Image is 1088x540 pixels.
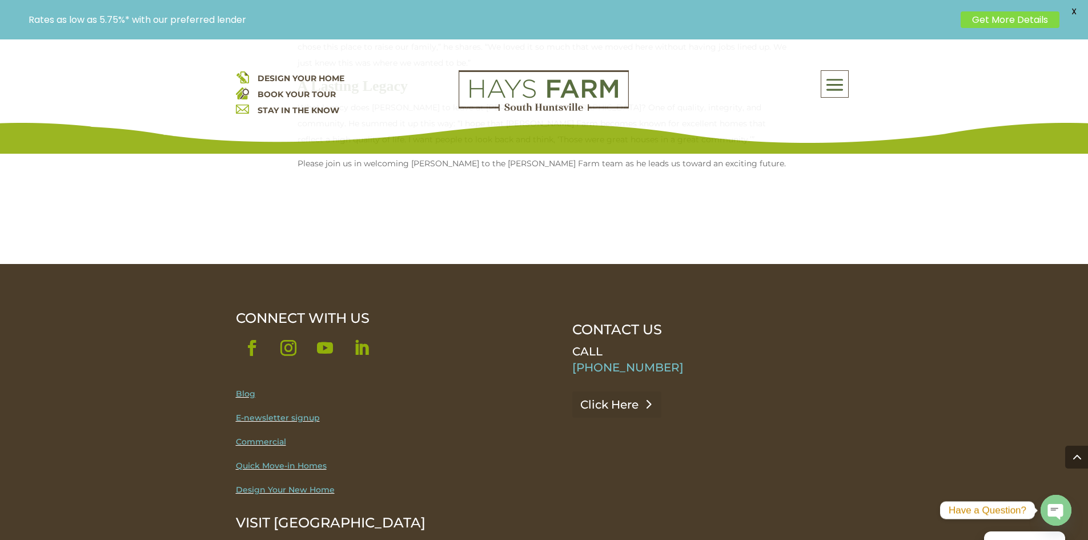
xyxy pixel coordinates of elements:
[236,310,527,326] div: CONNECT WITH US
[236,332,268,364] a: Follow on Facebook
[236,485,335,495] a: Design Your New Home
[572,345,603,358] span: CALL
[236,86,249,99] img: book your home tour
[961,11,1059,28] a: Get More Details
[459,70,629,111] img: Logo
[1065,3,1082,20] span: X
[572,391,661,418] a: Click Here
[572,322,841,338] p: CONTACT US
[309,332,341,364] a: Follow on Youtube
[459,103,629,114] a: hays farm homes huntsville development
[236,437,286,447] a: Commercial
[346,332,378,364] a: Follow on LinkedIn
[236,515,527,531] p: VISIT [GEOGRAPHIC_DATA]
[298,158,786,169] span: Please join us in welcoming [PERSON_NAME] to the [PERSON_NAME] Farm team as he leads us toward an...
[29,14,955,25] p: Rates as low as 5.75%* with our preferred lender
[258,73,344,83] a: DESIGN YOUR HOME
[258,89,336,99] a: BOOK YOUR TOUR
[572,361,684,374] a: [PHONE_NUMBER]
[236,413,320,423] a: E-newsletter signup
[236,461,327,471] a: Quick Move-in Homes
[236,389,255,399] a: Blog
[272,332,304,364] a: Follow on Instagram
[236,70,249,83] img: design your home
[258,105,339,115] a: STAY IN THE KNOW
